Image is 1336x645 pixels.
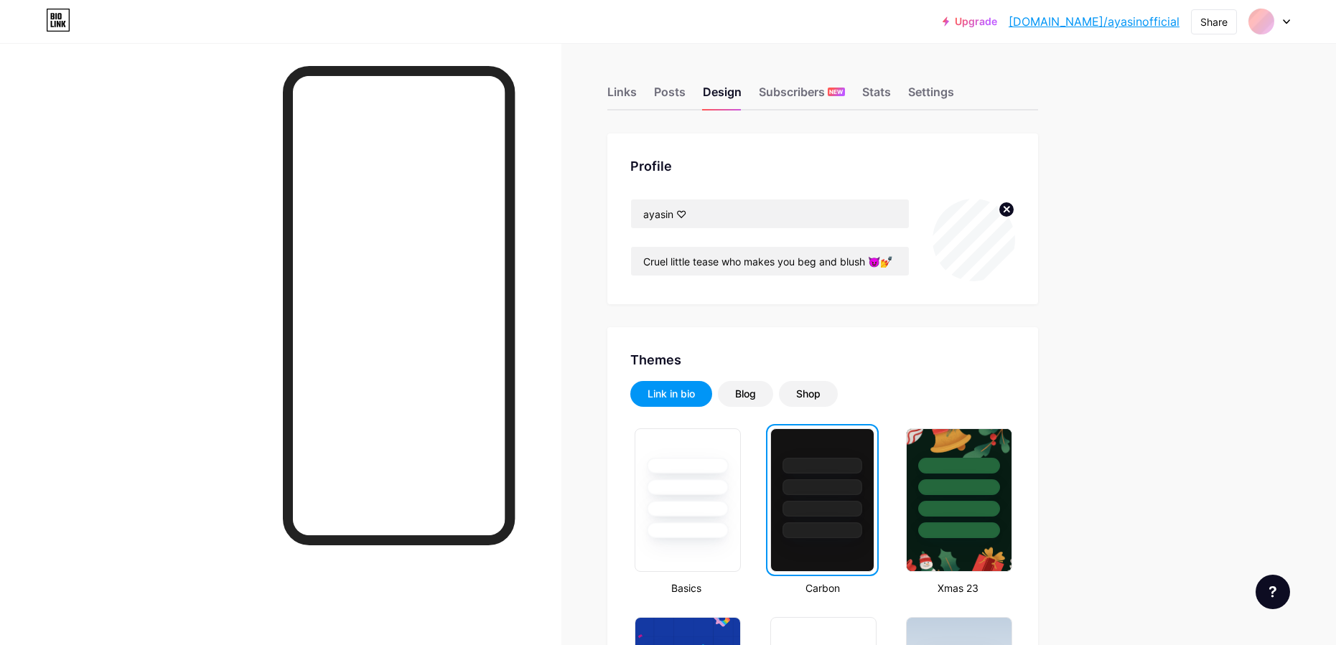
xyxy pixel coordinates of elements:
[1009,13,1179,30] a: [DOMAIN_NAME]/ayasinofficial
[607,83,637,109] div: Links
[759,83,845,109] div: Subscribers
[1200,14,1228,29] div: Share
[735,387,756,401] div: Blog
[943,16,997,27] a: Upgrade
[908,83,954,109] div: Settings
[654,83,686,109] div: Posts
[630,350,1015,369] div: Themes
[902,580,1014,595] div: Xmas 23
[630,156,1015,176] div: Profile
[631,199,909,228] input: Name
[796,387,821,401] div: Shop
[648,387,695,401] div: Link in bio
[766,580,879,595] div: Carbon
[631,247,909,276] input: Bio
[703,83,742,109] div: Design
[862,83,891,109] div: Stats
[829,88,843,96] span: NEW
[630,580,743,595] div: Basics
